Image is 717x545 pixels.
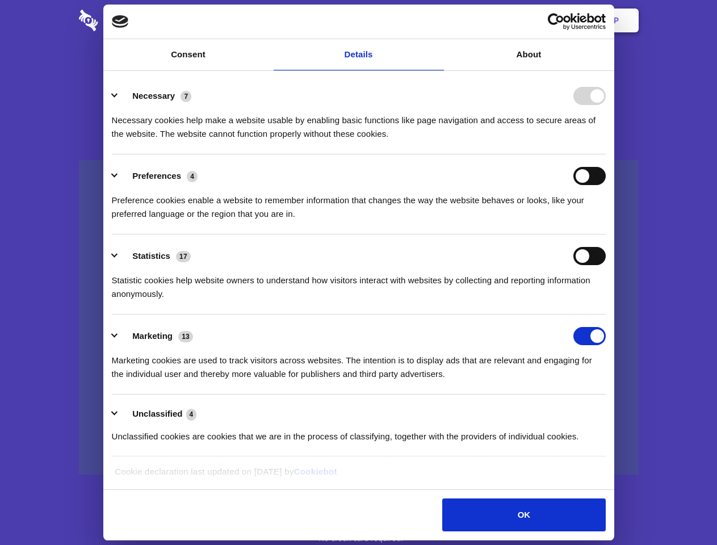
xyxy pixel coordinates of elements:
label: Necessary [132,91,175,100]
button: Marketing (13) [112,327,200,345]
button: Statistics (17) [112,247,198,265]
button: OK [442,498,605,531]
label: Statistics [132,251,170,261]
span: 17 [176,251,191,262]
a: Usercentrics Cookiebot - opens in a new window [506,13,606,30]
img: logo [112,15,129,28]
span: 7 [181,91,191,102]
img: logo-wordmark-white-trans-d4663122ce5f474addd5e946df7df03e33cb6a1c49d2221995e7729f52c070b2.svg [79,10,176,31]
iframe: Drift Widget Chat Controller [660,488,703,531]
a: Consent [103,39,274,70]
a: Cookiebot [294,467,337,476]
div: Necessary cookies help make a website usable by enabling basic functions like page navigation and... [112,105,606,141]
a: Wistia video thumbnail [79,160,639,475]
h1: Eliminate Slack Data Loss. [79,51,639,92]
span: 4 [187,171,198,182]
span: 13 [178,331,193,342]
a: Contact [460,3,513,38]
h4: Auto-redaction of sensitive data, encrypted data sharing and self-destructing private chats. Shar... [79,103,639,141]
span: 4 [186,409,197,420]
a: Pricing [333,3,383,38]
div: Cookie declaration last updated on [DATE] by [106,465,611,487]
a: Login [515,3,564,38]
button: Necessary (7) [112,87,199,105]
div: Statistic cookies help website owners to understand how visitors interact with websites by collec... [112,265,606,301]
label: Preferences [132,171,181,181]
a: About [444,39,614,70]
div: Preference cookies enable a website to remember information that changes the way the website beha... [112,185,606,221]
label: Marketing [132,331,173,341]
a: Details [274,39,444,70]
div: Unclassified cookies are cookies that we are in the process of classifying, together with the pro... [112,421,606,443]
button: Unclassified (4) [112,407,204,421]
div: Marketing cookies are used to track visitors across websites. The intention is to display ads tha... [112,345,606,381]
button: Preferences (4) [112,167,205,185]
